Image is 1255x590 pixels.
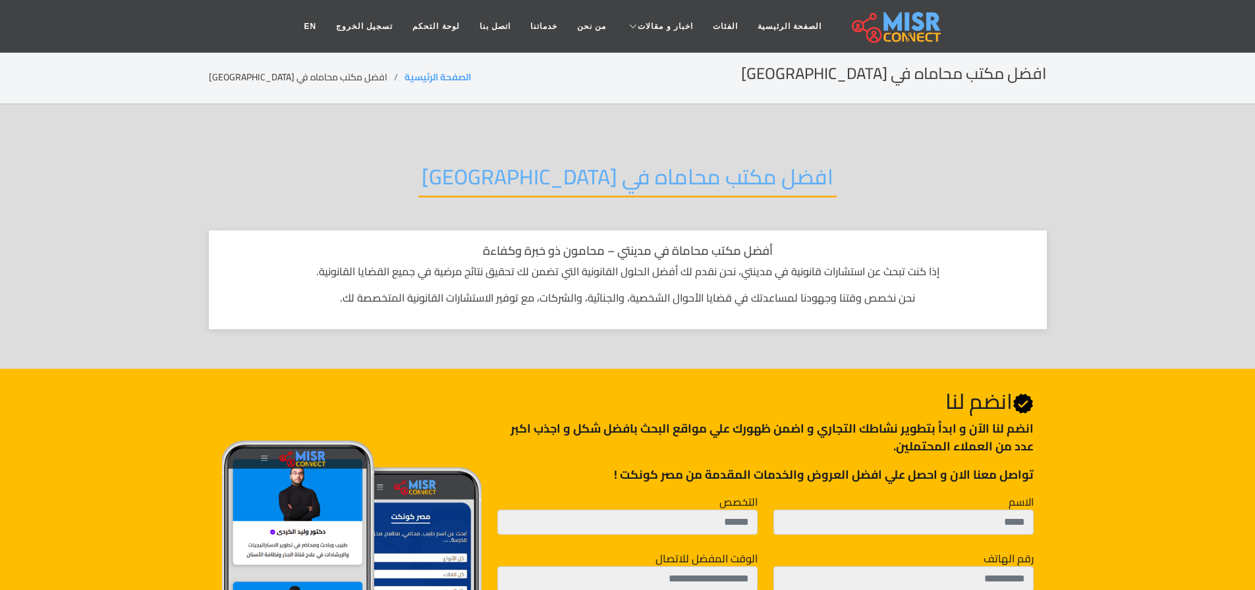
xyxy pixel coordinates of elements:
h2: انضم لنا [497,389,1033,414]
a: من نحن [567,14,616,39]
p: تواصل معنا الان و احصل علي افضل العروض والخدمات المقدمة من مصر كونكت ! [497,466,1033,483]
a: الصفحة الرئيسية [404,68,471,86]
a: الصفحة الرئيسية [748,14,831,39]
label: الوقت المفضل للاتصال [655,550,758,566]
h2: افضل مكتب محاماه في [GEOGRAPHIC_DATA] [418,164,837,198]
p: انضم لنا اﻵن و ابدأ بتطوير نشاطك التجاري و اضمن ظهورك علي مواقع البحث بافضل شكل و اجذب اكبر عدد م... [497,419,1033,455]
a: تسجيل الخروج [326,14,403,39]
p: إذا كنت تبحث عن استشارات قانونية في مدينتي، نحن نقدم لك أفضل الحلول القانونية التي تضمن لك تحقيق ... [222,263,1034,279]
a: خدماتنا [520,14,567,39]
span: اخبار و مقالات [638,20,693,32]
h2: افضل مكتب محاماه في [GEOGRAPHIC_DATA] [741,65,1047,84]
img: main.misr_connect [852,10,940,43]
a: لوحة التحكم [403,14,469,39]
a: الفئات [703,14,748,39]
h1: أفضل مكتب محاماة في مدينتي – محامون ذو خبرة وكفاءة [222,244,1034,258]
a: اخبار و مقالات [616,14,703,39]
li: افضل مكتب محاماه في [GEOGRAPHIC_DATA] [209,70,404,84]
a: EN [294,14,326,39]
label: التخصص [719,494,758,510]
label: الاسم [1009,494,1034,510]
p: نحن نخصص وقتنا وجهودنا لمساعدتك في قضايا الأحوال الشخصية، والجنائية، والشركات، مع توفير الاستشارا... [222,290,1034,306]
label: رقم الهاتف [984,550,1034,566]
a: اتصل بنا [470,14,520,39]
svg: Verified account [1013,393,1034,414]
